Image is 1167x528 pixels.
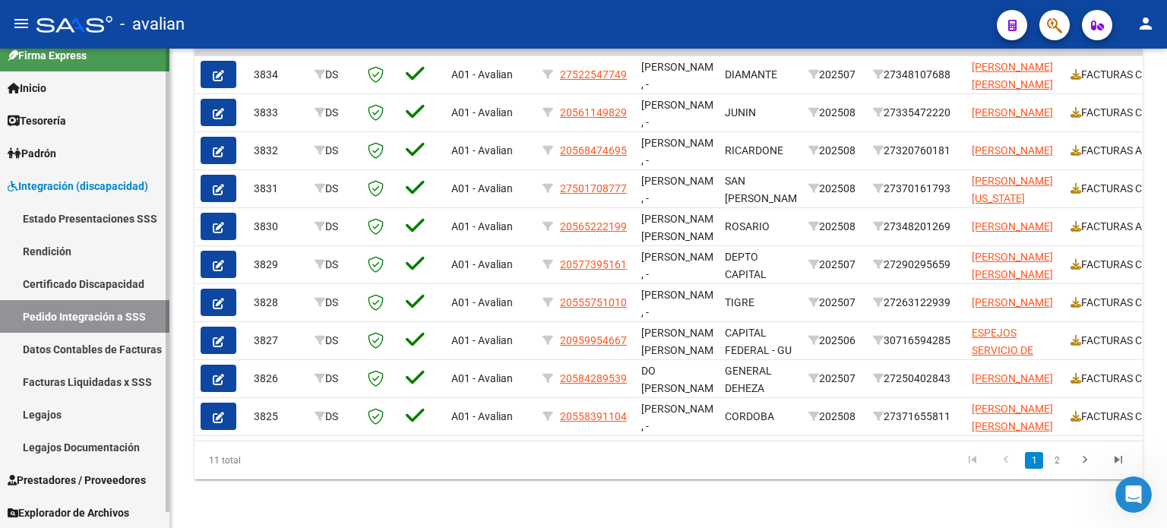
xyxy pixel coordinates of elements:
a: 1 [1025,452,1043,469]
span: [PERSON_NAME] , - [641,403,723,432]
span: DO [PERSON_NAME] [641,365,723,394]
div: DS [315,142,356,160]
div: 202508 [808,180,861,198]
a: go to previous page [991,452,1020,469]
span: CORDOBA [725,410,774,422]
div: 30716594285 [873,332,960,349]
div: 11 total [194,441,381,479]
span: [PERSON_NAME] [PERSON_NAME] [972,61,1053,90]
a: go to next page [1071,452,1099,469]
div: 3827 [254,332,302,349]
span: Prestadores / Proveedores [8,472,146,488]
div: 202508 [808,218,861,236]
div: 3828 [254,294,302,311]
div: 27290295659 [873,256,960,273]
div: 27263122939 [873,294,960,311]
span: 20959954667 [560,334,627,346]
div: 202508 [808,142,861,160]
span: ROSARIO [725,220,770,232]
div: 27348107688 [873,66,960,84]
span: 20577395161 [560,258,627,270]
span: [PERSON_NAME] [PERSON_NAME] , - [641,327,723,374]
span: 20565222199 [560,220,627,232]
span: SAN [PERSON_NAME] [725,175,806,204]
a: go to last page [1104,452,1133,469]
span: [PERSON_NAME] [PERSON_NAME] [972,251,1053,280]
span: [PERSON_NAME] [PERSON_NAME] [972,403,1053,432]
li: page 1 [1023,447,1045,473]
div: 3833 [254,104,302,122]
span: [PERSON_NAME] , - [641,61,723,90]
div: 3826 [254,370,302,387]
li: page 2 [1045,447,1068,473]
span: - avalian [120,8,185,41]
div: DS [315,180,356,198]
span: [PERSON_NAME] [PERSON_NAME] , - [641,213,723,260]
span: TIGRE [725,296,754,308]
div: DS [315,66,356,84]
div: 202507 [808,370,861,387]
span: [PERSON_NAME] [972,220,1053,232]
span: Firma Express [8,47,87,64]
span: Tesorería [8,112,66,129]
mat-icon: menu [12,14,30,33]
span: A01 - Avalian [451,144,513,157]
div: 202507 [808,294,861,311]
div: 27348201269 [873,218,960,236]
span: Inicio [8,80,46,96]
span: [PERSON_NAME] [972,106,1053,119]
span: [PERSON_NAME] , - [641,251,723,280]
span: DIAMANTE [725,68,777,81]
div: DS [315,104,356,122]
span: ESPEJOS SERVICIO DE APOYO A LA INTEGRACION ESCOLAR CHIVILCOY [972,327,1041,425]
span: A01 - Avalian [451,68,513,81]
div: DS [315,256,356,273]
div: 3832 [254,142,302,160]
span: [PERSON_NAME] [972,296,1053,308]
span: A01 - Avalian [451,258,513,270]
span: A01 - Avalian [451,410,513,422]
div: 202508 [808,104,861,122]
span: A01 - Avalian [451,220,513,232]
span: Padrón [8,145,56,162]
span: GENERAL DEHEZA [725,365,772,394]
div: DS [315,294,356,311]
span: 20558391104 [560,410,627,422]
span: 20561149829 [560,106,627,119]
span: [PERSON_NAME] [972,372,1053,384]
span: [PERSON_NAME] , - [641,137,723,166]
span: A01 - Avalian [451,296,513,308]
span: Explorador de Archivos [8,504,129,521]
span: [PERSON_NAME] [US_STATE][PERSON_NAME] [972,175,1053,222]
div: 202507 [808,66,861,84]
span: [PERSON_NAME] [972,144,1053,157]
div: DS [315,408,356,425]
div: 27335472220 [873,104,960,122]
iframe: Intercom live chat [1115,476,1152,513]
span: 20555751010 [560,296,627,308]
span: [PERSON_NAME] , - [641,175,723,204]
div: 3834 [254,66,302,84]
span: A01 - Avalian [451,106,513,119]
span: 20568474695 [560,144,627,157]
div: 202508 [808,408,861,425]
div: DS [315,332,356,349]
mat-icon: person [1137,14,1155,33]
span: A01 - Avalian [451,182,513,194]
a: 2 [1048,452,1066,469]
span: [PERSON_NAME] , - [641,289,723,318]
div: 27320760181 [873,142,960,160]
span: A01 - Avalian [451,334,513,346]
div: 3831 [254,180,302,198]
span: DEPTO CAPITAL [725,251,767,280]
span: JUNIN [725,106,756,119]
div: DS [315,370,356,387]
div: DS [315,218,356,236]
span: [PERSON_NAME] , - [641,99,723,128]
span: Integración (discapacidad) [8,178,148,194]
div: 27370161793 [873,180,960,198]
div: 27371655811 [873,408,960,425]
div: 3825 [254,408,302,425]
div: 3830 [254,218,302,236]
div: 3829 [254,256,302,273]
